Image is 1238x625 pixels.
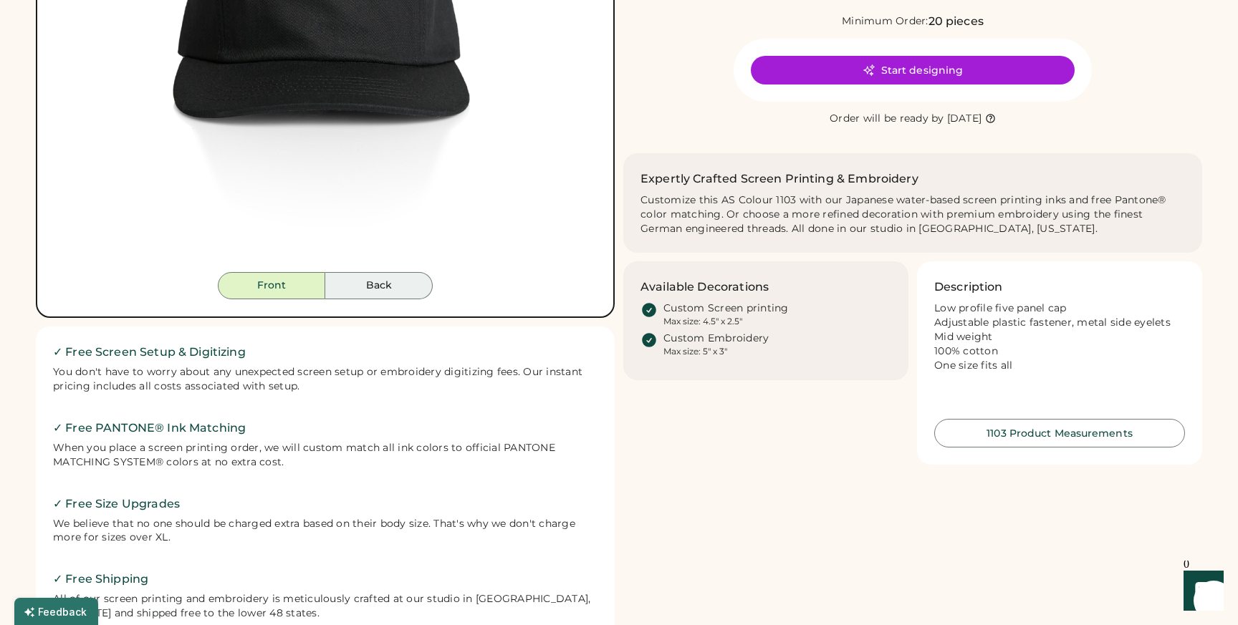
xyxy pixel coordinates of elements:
[53,344,598,361] h2: ✓ Free Screen Setup & Digitizing
[929,13,984,30] div: 20 pieces
[53,571,598,588] h2: ✓ Free Shipping
[663,346,727,357] div: Max size: 5" x 3"
[1170,561,1232,622] iframe: Front Chat
[663,316,742,327] div: Max size: 4.5" x 2.5"
[640,193,1185,236] div: Customize this AS Colour 1103 with our Japanese water-based screen printing inks and free Pantone...
[53,441,598,470] div: When you place a screen printing order, we will custom match all ink colors to official PANTONE M...
[53,592,598,621] div: All of our screen printing and embroidery is meticulously crafted at our studio in [GEOGRAPHIC_DA...
[640,278,769,296] h3: Available Decorations
[934,278,1003,296] h3: Description
[830,112,944,126] div: Order will be ready by
[325,272,433,299] button: Back
[663,331,769,346] div: Custom Embroidery
[53,420,598,437] h2: ✓ Free PANTONE® Ink Matching
[947,112,982,126] div: [DATE]
[53,517,598,546] div: We believe that no one should be charged extra based on their body size. That's why we don't char...
[934,419,1185,447] button: 1103 Product Measurements
[663,301,789,316] div: Custom Screen printing
[218,272,325,299] button: Front
[53,495,598,513] h2: ✓ Free Size Upgrades
[53,365,598,394] div: You don't have to worry about any unexpected screen setup or embroidery digitizing fees. Our inst...
[934,301,1185,401] div: Low profile five panel cap Adjustable plastic fastener, metal side eyelets Mid weight 100% cotton...
[842,14,929,29] div: Minimum Order:
[751,56,1075,84] button: Start designing
[640,170,918,188] h2: Expertly Crafted Screen Printing & Embroidery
